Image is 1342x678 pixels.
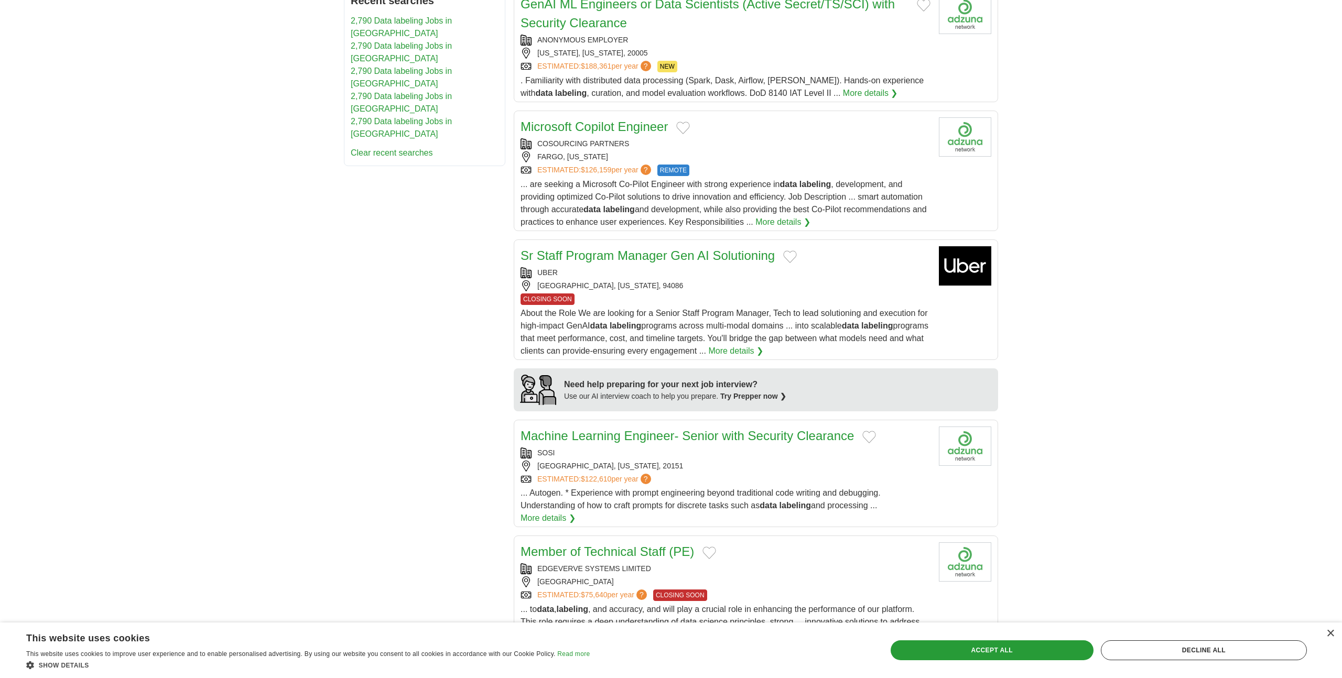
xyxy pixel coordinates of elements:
[521,119,668,134] a: Microsoft Copilot Engineer
[521,151,930,162] div: FARGO, [US_STATE]
[521,309,928,355] span: About the Role We are looking for a Senior Staff Program Manager, Tech to lead solutioning and ex...
[939,427,991,466] img: SOSi logo
[521,293,575,305] span: CLOSING SOON
[351,67,452,88] a: 2,790 Data labeling Jobs in [GEOGRAPHIC_DATA]
[891,640,1094,660] div: Accept all
[521,48,930,59] div: [US_STATE], [US_STATE], 20005
[590,321,608,330] strong: data
[780,180,797,189] strong: data
[26,650,556,658] span: This website uses cookies to improve user experience and to enable personalised advertising. By u...
[537,268,558,277] a: UBER
[657,165,689,176] span: REMOTE
[351,16,452,38] a: 2,790 Data labeling Jobs in [GEOGRAPHIC_DATA]
[556,605,588,614] strong: labeling
[521,180,927,226] span: ... are seeking a Microsoft Co-Pilot Engineer with strong experience in , development, and provid...
[564,378,786,391] div: Need help preparing for your next job interview?
[521,512,576,524] a: More details ❯
[641,165,651,175] span: ?
[537,605,554,614] strong: data
[581,475,611,483] span: $122,610
[610,321,641,330] strong: labeling
[862,431,876,443] button: Add to favorite jobs
[636,589,647,600] span: ?
[537,165,653,176] a: ESTIMATED:$126,159per year?
[799,180,831,189] strong: labeling
[521,605,919,651] span: ... to , , and accuracy, and will play a crucial role in enhancing the performance of our platfor...
[760,501,777,510] strong: data
[351,117,452,138] a: 2,790 Data labeling Jobs in [GEOGRAPHIC_DATA]
[557,650,590,658] a: Read more, opens a new window
[39,662,89,669] span: Show details
[351,41,452,63] a: 2,790 Data labeling Jobs in [GEOGRAPHIC_DATA]
[581,590,608,599] span: $75,640
[939,246,991,286] img: Uber logo
[521,563,930,574] div: EDGEVERVE SYSTEMS LIMITED
[521,576,930,587] div: [GEOGRAPHIC_DATA]
[555,89,587,97] strong: labeling
[351,92,452,113] a: 2,790 Data labeling Jobs in [GEOGRAPHIC_DATA]
[1326,630,1334,638] div: Close
[521,138,930,149] div: COSOURCING PARTNERS
[564,391,786,402] div: Use our AI interview coach to help you prepare.
[537,61,653,72] a: ESTIMATED:$188,361per year?
[939,117,991,157] img: Company logo
[537,589,649,601] a: ESTIMATED:$75,640per year?
[521,35,930,46] div: ANONYMOUS EMPLOYER
[581,62,611,70] span: $188,361
[653,589,707,601] span: CLOSING SOON
[861,321,893,330] strong: labeling
[521,248,775,263] a: Sr Staff Program Manager Gen AI Solutioning
[537,474,653,485] a: ESTIMATED:$122,610per year?
[521,544,694,559] a: Member of Technical Staff (PE)
[537,449,555,457] a: SOSI
[581,166,611,174] span: $126,159
[657,61,677,72] span: NEW
[676,122,690,134] button: Add to favorite jobs
[521,429,854,443] a: Machine Learning Engineer- Senior with Security Clearance
[521,76,924,97] span: . Familiarity with distributed data processing (Spark, Dask, Airflow, [PERSON_NAME]). Hands-on ex...
[720,392,786,400] a: Try Prepper now ❯
[641,61,651,71] span: ?
[842,321,859,330] strong: data
[521,280,930,291] div: [GEOGRAPHIC_DATA], [US_STATE], 94086
[26,660,590,670] div: Show details
[939,542,991,582] img: Company logo
[521,461,930,472] div: [GEOGRAPHIC_DATA], [US_STATE], 20151
[780,501,811,510] strong: labeling
[708,345,763,357] a: More details ❯
[641,474,651,484] span: ?
[783,250,797,263] button: Add to favorite jobs
[755,216,810,228] a: More details ❯
[702,546,716,559] button: Add to favorite jobs
[26,629,564,644] div: This website uses cookies
[351,148,433,157] a: Clear recent searches
[1101,640,1307,660] div: Decline all
[603,205,634,214] strong: labeling
[535,89,553,97] strong: data
[521,488,881,510] span: ... Autogen. * Experience with prompt engineering beyond traditional code writing and debugging. ...
[583,205,601,214] strong: data
[843,87,898,100] a: More details ❯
